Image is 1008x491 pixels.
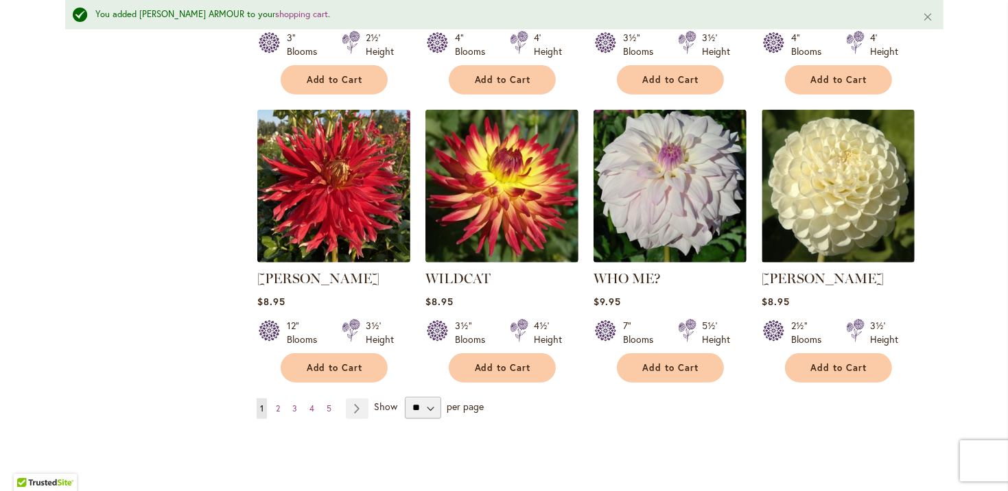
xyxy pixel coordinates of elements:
[617,353,724,383] button: Add to Cart
[594,110,747,263] img: Who Me?
[366,31,394,58] div: 2½' Height
[594,295,621,308] span: $9.95
[455,31,493,58] div: 4" Blooms
[287,319,325,346] div: 12" Blooms
[811,74,867,86] span: Add to Cart
[257,110,410,263] img: Wildman
[762,270,884,287] a: [PERSON_NAME]
[366,319,394,346] div: 3½' Height
[534,31,562,58] div: 4' Height
[870,31,898,58] div: 4' Height
[623,31,661,58] div: 3½" Blooms
[327,403,331,414] span: 5
[272,398,283,419] a: 2
[309,403,314,414] span: 4
[307,74,363,86] span: Add to Cart
[96,8,902,21] div: You added [PERSON_NAME] ARMOUR to your .
[276,8,329,20] a: shopping cart
[702,319,730,346] div: 5½' Height
[594,252,747,265] a: Who Me?
[791,319,830,346] div: 2½" Blooms
[455,319,493,346] div: 3½" Blooms
[281,353,388,383] button: Add to Cart
[287,31,325,58] div: 3" Blooms
[475,362,531,374] span: Add to Cart
[425,110,578,263] img: WILDCAT
[257,270,379,287] a: [PERSON_NAME]
[449,353,556,383] button: Add to Cart
[257,295,285,308] span: $8.95
[762,252,915,265] a: WHITE NETTIE
[281,65,388,95] button: Add to Cart
[623,319,661,346] div: 7" Blooms
[870,319,898,346] div: 3½' Height
[257,252,410,265] a: Wildman
[425,295,454,308] span: $8.95
[276,403,280,414] span: 2
[374,400,397,413] span: Show
[534,319,562,346] div: 4½' Height
[425,270,491,287] a: WILDCAT
[785,65,892,95] button: Add to Cart
[785,353,892,383] button: Add to Cart
[811,362,867,374] span: Add to Cart
[449,65,556,95] button: Add to Cart
[702,31,730,58] div: 3½' Height
[10,442,49,481] iframe: Launch Accessibility Center
[643,74,699,86] span: Add to Cart
[323,398,335,419] a: 5
[594,270,661,287] a: WHO ME?
[307,362,363,374] span: Add to Cart
[643,362,699,374] span: Add to Cart
[617,65,724,95] button: Add to Cart
[762,295,790,308] span: $8.95
[289,398,301,419] a: 3
[762,110,915,263] img: WHITE NETTIE
[306,398,318,419] a: 4
[475,74,531,86] span: Add to Cart
[425,252,578,265] a: WILDCAT
[447,400,484,413] span: per page
[791,31,830,58] div: 4" Blooms
[292,403,297,414] span: 3
[260,403,263,414] span: 1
